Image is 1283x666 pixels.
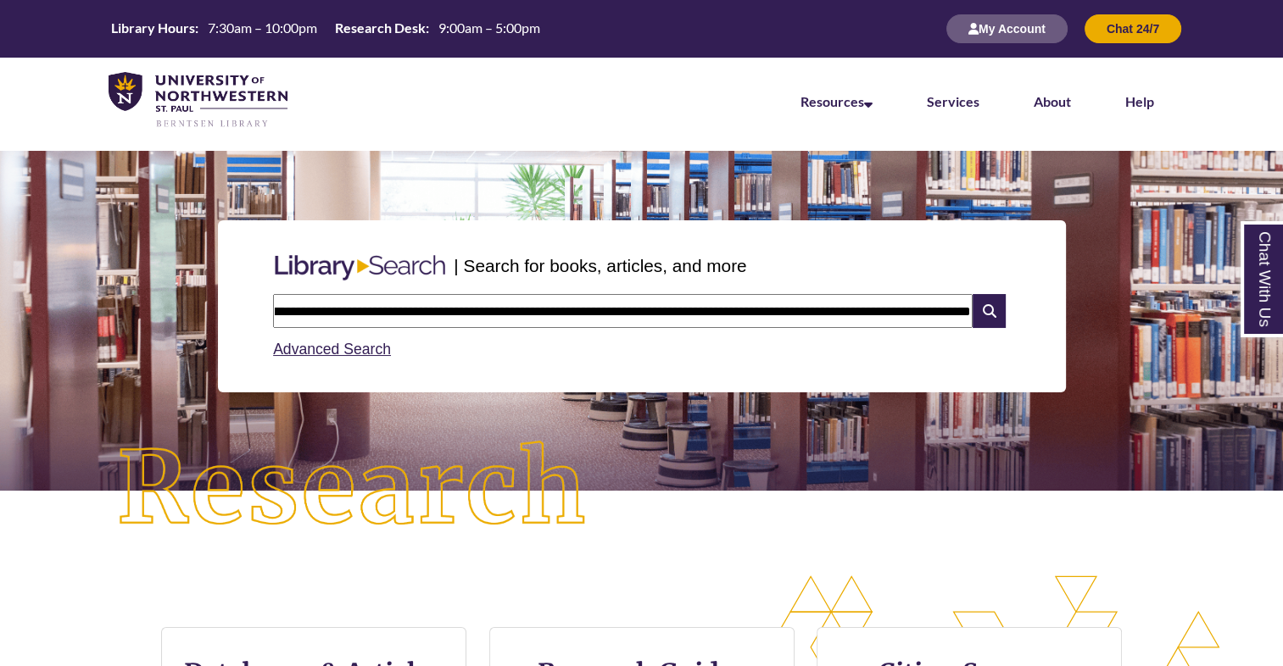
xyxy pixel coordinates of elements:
button: My Account [946,14,1068,43]
button: Chat 24/7 [1085,14,1181,43]
a: Advanced Search [273,341,391,358]
a: Hours Today [104,19,547,39]
a: Chat 24/7 [1085,21,1181,36]
th: Research Desk: [328,19,432,37]
a: About [1034,93,1071,109]
table: Hours Today [104,19,547,37]
span: 7:30am – 10:00pm [208,19,317,36]
a: Services [927,93,979,109]
img: UNWSP Library Logo [109,72,287,129]
span: 9:00am – 5:00pm [438,19,540,36]
i: Search [973,294,1005,328]
a: Help [1125,93,1154,109]
a: My Account [946,21,1068,36]
a: Resources [800,93,873,109]
img: Research [64,389,642,590]
p: | Search for books, articles, and more [454,253,746,279]
th: Library Hours: [104,19,201,37]
img: Libary Search [266,248,454,287]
